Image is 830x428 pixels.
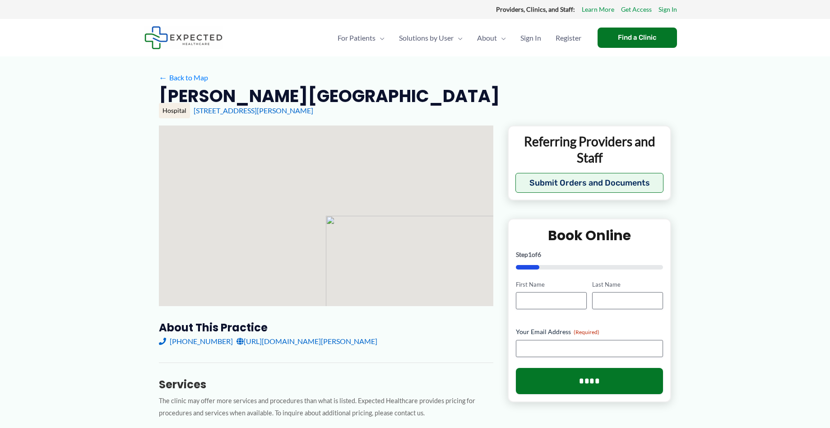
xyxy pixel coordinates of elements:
[513,22,548,54] a: Sign In
[497,22,506,54] span: Menu Toggle
[516,327,663,336] label: Your Email Address
[399,22,454,54] span: Solutions by User
[159,73,167,82] span: ←
[376,22,385,54] span: Menu Toggle
[338,22,376,54] span: For Patients
[515,133,664,166] p: Referring Providers and Staff
[477,22,497,54] span: About
[592,280,663,289] label: Last Name
[621,4,652,15] a: Get Access
[496,5,575,13] strong: Providers, Clinics, and Staff:
[392,22,470,54] a: Solutions by UserMenu Toggle
[582,4,614,15] a: Learn More
[516,280,587,289] label: First Name
[516,227,663,244] h2: Book Online
[598,28,677,48] a: Find a Clinic
[330,22,589,54] nav: Primary Site Navigation
[574,329,599,335] span: (Required)
[194,106,313,115] a: [STREET_ADDRESS][PERSON_NAME]
[658,4,677,15] a: Sign In
[144,26,223,49] img: Expected Healthcare Logo - side, dark font, small
[236,335,377,348] a: [URL][DOMAIN_NAME][PERSON_NAME]
[159,377,493,391] h3: Services
[330,22,392,54] a: For PatientsMenu Toggle
[159,395,493,419] p: The clinic may offer more services and procedures than what is listed. Expected Healthcare provid...
[159,335,233,348] a: [PHONE_NUMBER]
[520,22,541,54] span: Sign In
[516,251,663,258] p: Step of
[470,22,513,54] a: AboutMenu Toggle
[556,22,581,54] span: Register
[159,321,493,335] h3: About this practice
[528,251,532,258] span: 1
[159,85,500,107] h2: [PERSON_NAME][GEOGRAPHIC_DATA]
[159,71,208,84] a: ←Back to Map
[538,251,541,258] span: 6
[159,103,190,118] div: Hospital
[515,173,664,193] button: Submit Orders and Documents
[548,22,589,54] a: Register
[454,22,463,54] span: Menu Toggle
